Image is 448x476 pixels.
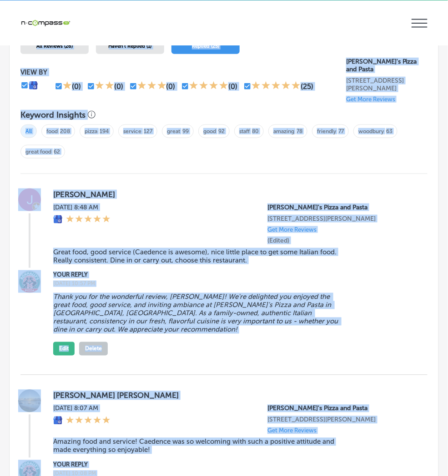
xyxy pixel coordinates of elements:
[273,128,294,134] a: amazing
[267,226,317,233] p: Get More Reviews
[317,128,336,134] a: friendly
[358,128,384,134] a: woodbury
[25,149,51,155] a: great food
[95,81,114,92] div: 2 Stars
[53,293,344,334] blockquote: Thank you for the wonderful review, [PERSON_NAME]! We're delighted you enjoyed the great food, go...
[114,82,123,91] div: (0)
[123,128,141,134] a: service
[267,405,413,412] p: Ronnally's Pizza and Pasta
[20,124,37,138] span: All
[252,81,301,92] div: 5 Stars
[18,270,41,293] img: Image
[182,128,189,134] a: 99
[46,128,58,134] a: food
[267,215,413,223] p: 1560 Woodlane Dr
[166,82,176,91] div: (0)
[252,128,259,134] a: 80
[53,461,413,468] label: YOUR REPLY
[218,128,225,134] a: 92
[66,416,111,426] div: 5 Stars
[20,110,86,120] h3: Keyword Insights
[144,128,152,134] a: 127
[203,128,216,134] a: good
[53,391,413,400] label: [PERSON_NAME] [PERSON_NAME]
[20,68,346,76] p: VIEW BY
[20,19,70,27] img: 660ab0bf-5cc7-4cb8-ba1c-48b5ae0f18e60NCTV_CLogo_TV_Black_-500x88.png
[346,58,428,73] p: Ronnally's Pizza and Pasta
[53,342,75,356] button: Edit
[267,427,317,434] p: Get More Reviews
[63,81,72,92] div: 1 Star
[386,128,393,134] a: 63
[167,128,180,134] a: great
[297,128,302,134] a: 78
[53,438,344,454] blockquote: Amazing food and service! Caedence was so welcoming with such a positive attitude and made everyt...
[53,281,413,287] label: [DATE] 10:57 PM
[137,81,166,92] div: 3 Stars
[346,96,395,103] p: Get More Reviews
[100,128,109,134] a: 194
[109,43,152,49] span: Haven't Replied (1)
[189,81,228,92] div: 4 Stars
[53,248,344,264] blockquote: Great food, good service (Caedence is awesome), nice little place to get some Italian food. Reall...
[267,416,413,424] p: 1560 Woodlane Dr
[267,203,413,211] p: Ronnally's Pizza and Pasta
[239,128,250,134] a: staff
[338,128,344,134] a: 77
[301,82,313,91] div: (25)
[66,215,111,225] div: 5 Stars
[85,128,97,134] a: pizza
[53,272,413,278] label: YOUR REPLY
[346,77,428,92] p: 1560 Woodlane Dr Woodbury, MN 55125, US
[79,342,108,356] button: Delete
[53,405,111,412] label: [DATE] 8:07 AM
[53,203,111,211] label: [DATE] 8:48 AM
[36,43,73,49] span: All Reviews (26)
[267,237,289,244] label: (Edited)
[60,128,70,134] a: 208
[228,82,237,91] div: (0)
[192,43,219,49] span: Replied (25)
[72,82,81,91] div: (0)
[54,149,60,155] a: 62
[53,190,413,199] label: [PERSON_NAME]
